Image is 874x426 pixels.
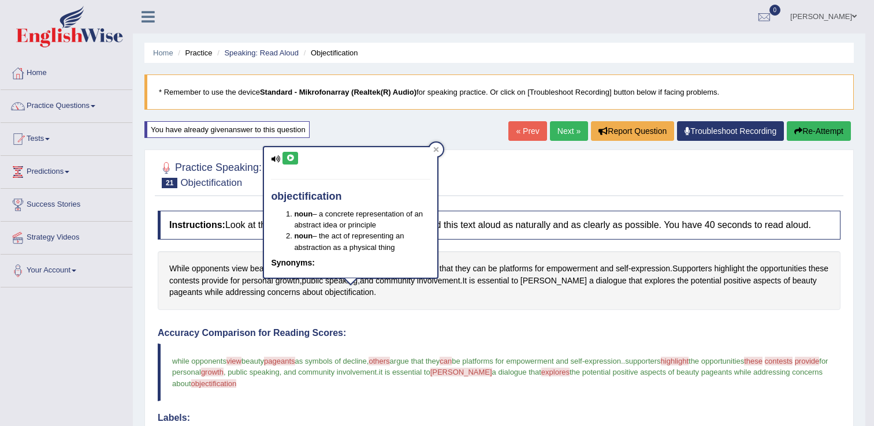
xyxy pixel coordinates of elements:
[294,208,430,230] li: – a concrete representation of an abstract idea or principle
[753,275,781,287] span: Click to see word definition
[724,275,751,287] span: Click to see word definition
[267,286,300,298] span: Click to see word definition
[175,47,212,58] li: Practice
[250,263,274,275] span: Click to see word definition
[158,251,840,310] div: , - . , , . .
[809,263,828,275] span: Click to see word definition
[205,286,224,298] span: Click to see word definition
[430,368,492,376] span: [PERSON_NAME]
[621,357,623,365] span: .
[600,263,613,275] span: Click to see word definition
[760,263,806,275] span: Click to see word definition
[541,368,570,376] span: explores
[488,263,497,275] span: Click to see word definition
[294,230,430,252] li: – the act of representing an abstraction as a physical thing
[477,275,509,287] span: Click to see word definition
[172,357,226,365] span: while opponents
[169,275,199,287] span: Click to see word definition
[169,263,189,275] span: Click to see word definition
[241,357,264,365] span: beauty
[369,357,389,365] span: others
[1,189,132,218] a: Success Stories
[535,263,544,275] span: Click to see word definition
[280,368,282,376] span: ,
[787,121,851,141] button: Re-Attempt
[158,159,318,188] h2: Practice Speaking: Read Aloud
[714,263,744,275] span: Click to see word definition
[158,211,840,240] h4: Look at the text below. In 40 seconds, you must read this text aloud as naturally and as clearly ...
[271,191,430,203] h4: objectification
[260,88,416,96] b: Standard - Mikrofonarray (Realtek(R) Audio)
[169,286,203,298] span: Click to see word definition
[295,357,369,365] span: as symbols of decline,
[625,357,660,365] span: supporters
[661,357,689,365] span: highlight
[499,263,533,275] span: Click to see word definition
[180,177,242,188] small: Objectification
[591,121,674,141] button: Report Question
[1,156,132,185] a: Predictions
[1,90,132,119] a: Practice Questions
[294,210,313,218] b: noun
[1,255,132,283] a: Your Account
[765,357,793,365] span: contests
[379,368,430,376] span: it is essential to
[746,263,757,275] span: Click to see word definition
[377,368,379,376] span: .
[793,275,817,287] span: Click to see word definition
[492,368,541,376] span: a dialogue that
[225,286,265,298] span: Click to see word definition
[192,263,229,275] span: Click to see word definition
[232,263,248,275] span: Click to see word definition
[158,413,840,423] h4: Labels:
[284,368,377,376] span: and community involvement
[144,121,310,138] div: You have already given answer to this question
[153,48,173,57] a: Home
[1,123,132,152] a: Tests
[191,379,237,388] span: objectification
[795,357,820,365] span: provide
[301,47,358,58] li: Objectification
[201,368,224,376] span: growth
[169,220,225,230] b: Instructions:
[769,5,781,16] span: 0
[158,328,840,338] h4: Accuracy Comparison for Reading Scores:
[462,275,467,287] span: Click to see word definition
[689,357,744,365] span: the opportunities
[172,368,825,387] span: the potential positive aspects of beauty pageants while addressing concerns about
[264,357,295,365] span: pageants
[623,357,626,365] span: .
[511,275,518,287] span: Click to see word definition
[224,368,280,376] span: , public speaking
[144,74,854,110] blockquote: * Remember to use the device for speaking practice. Or click on [Troubleshoot Recording] button b...
[672,263,712,275] span: Click to see word definition
[473,263,486,275] span: Click to see word definition
[677,121,784,141] a: Troubleshoot Recording
[440,263,453,275] span: Click to see word definition
[294,231,313,240] b: noun
[230,275,240,287] span: Click to see word definition
[455,263,470,275] span: Click to see word definition
[325,286,374,298] span: Click to see word definition
[202,275,228,287] span: Click to see word definition
[596,275,627,287] span: Click to see word definition
[469,275,475,287] span: Click to see word definition
[271,259,430,267] h5: Synonyms:
[645,275,675,287] span: Click to see word definition
[616,263,628,275] span: Click to see word definition
[744,357,763,365] span: these
[1,57,132,86] a: Home
[677,275,688,287] span: Click to see word definition
[691,275,721,287] span: Click to see word definition
[162,178,177,188] span: 21
[226,357,241,365] span: view
[628,275,642,287] span: Click to see word definition
[452,357,621,365] span: be platforms for empowerment and self-expression
[589,275,594,287] span: Click to see word definition
[520,275,587,287] span: Click to see word definition
[440,357,452,365] span: can
[546,263,598,275] span: Click to see word definition
[224,48,299,57] a: Speaking: Read Aloud
[1,222,132,251] a: Strategy Videos
[550,121,588,141] a: Next »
